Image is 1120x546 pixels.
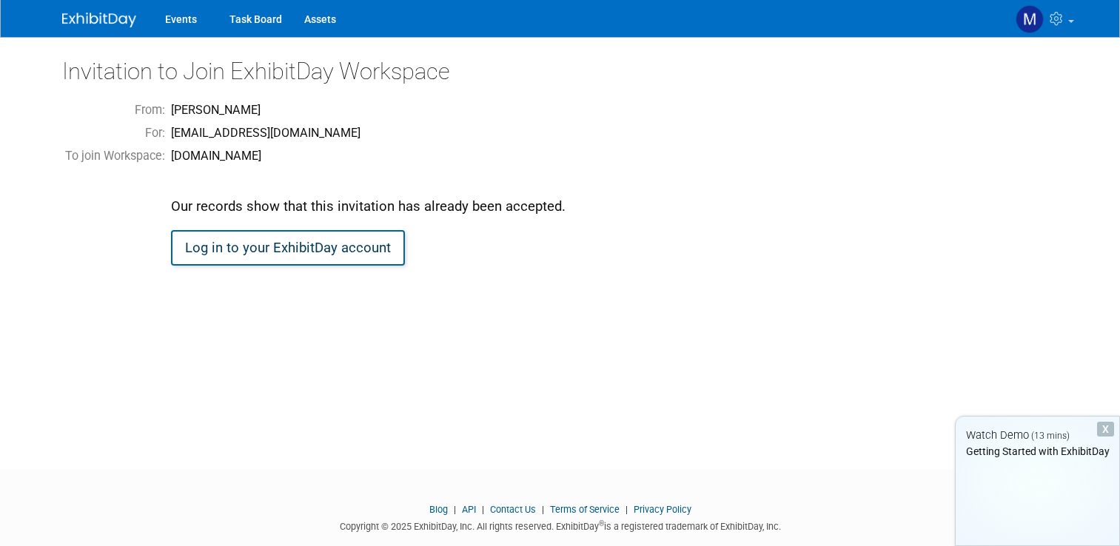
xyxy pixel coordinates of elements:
[62,59,1058,84] h2: Invitation to Join ExhibitDay Workspace
[634,504,691,515] a: Privacy Policy
[490,504,536,515] a: Contact Us
[478,504,488,515] span: |
[1016,5,1044,33] img: Mark Triftshauser
[171,230,405,266] a: Log in to your ExhibitDay account
[538,504,548,515] span: |
[62,13,136,27] img: ExhibitDay
[168,145,569,168] td: [DOMAIN_NAME]
[429,504,448,515] a: Blog
[1097,422,1114,437] div: Dismiss
[462,504,476,515] a: API
[62,122,168,145] td: For:
[622,504,631,515] span: |
[956,444,1119,459] div: Getting Started with ExhibitDay
[599,519,604,528] sup: ®
[550,504,620,515] a: Terms of Service
[1031,431,1070,441] span: (13 mins)
[168,122,569,145] td: [EMAIL_ADDRESS][DOMAIN_NAME]
[171,171,566,216] div: Our records show that this invitation has already been accepted.
[62,99,168,122] td: From:
[956,428,1119,443] div: Watch Demo
[168,99,569,122] td: [PERSON_NAME]
[450,504,460,515] span: |
[62,145,168,168] td: To join Workspace:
